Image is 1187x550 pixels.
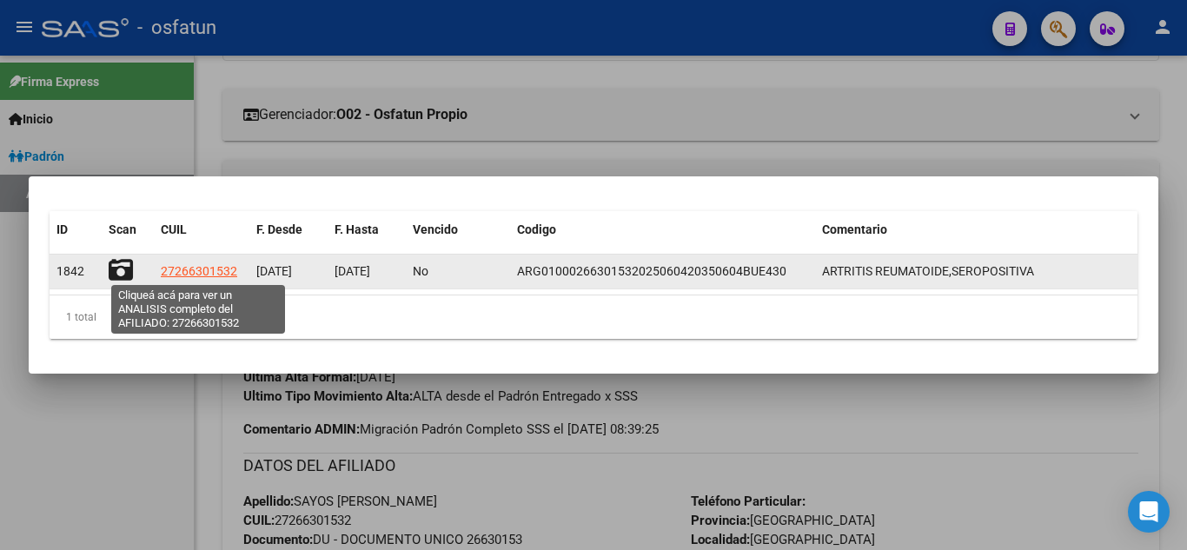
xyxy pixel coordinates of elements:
span: [DATE] [335,264,370,278]
datatable-header-cell: F. Desde [249,211,328,248]
span: 27266301532 [161,264,237,278]
span: No [413,264,428,278]
span: ARTRITIS REUMATOIDE,SEROPOSITIVA [822,264,1034,278]
datatable-header-cell: Scan [102,211,154,248]
span: Codigo [517,222,556,236]
div: 1 total [50,295,1137,339]
span: F. Desde [256,222,302,236]
datatable-header-cell: Codigo [510,211,815,248]
div: Open Intercom Messenger [1128,491,1170,533]
span: Scan [109,222,136,236]
span: Vencido [413,222,458,236]
span: F. Hasta [335,222,379,236]
span: 1842 [56,264,84,278]
span: ID [56,222,68,236]
datatable-header-cell: ID [50,211,102,248]
span: Comentario [822,222,887,236]
datatable-header-cell: Comentario [815,211,1137,248]
span: [DATE] [256,264,292,278]
datatable-header-cell: CUIL [154,211,249,248]
span: CUIL [161,222,187,236]
span: ARG01000266301532025060420350604BUE430 [517,264,786,278]
datatable-header-cell: Vencido [406,211,510,248]
datatable-header-cell: F. Hasta [328,211,406,248]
